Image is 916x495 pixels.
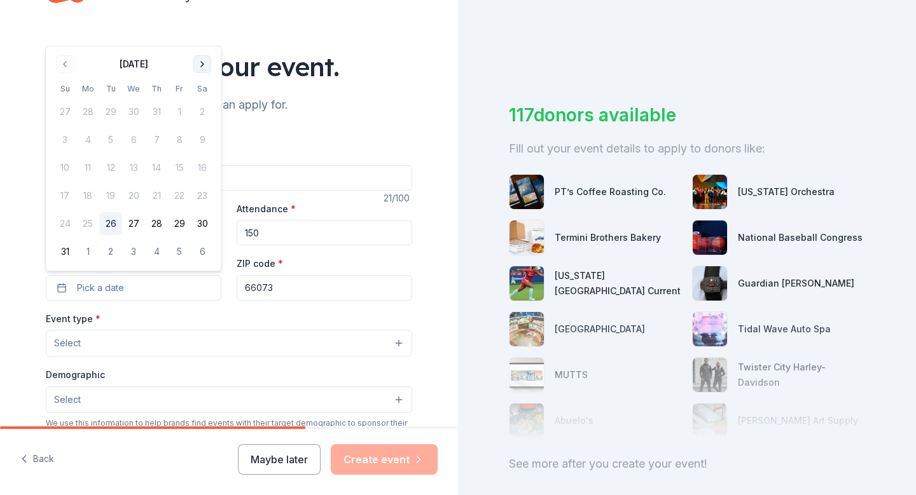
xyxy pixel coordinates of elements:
div: 21 /100 [384,191,412,206]
img: photo for Guardian Angel Device [693,266,727,301]
label: Demographic [46,369,105,381]
span: Select [54,392,81,407]
button: 31 [53,240,76,263]
div: [US_STATE][GEOGRAPHIC_DATA] Current [555,268,682,299]
button: Back [20,446,54,473]
span: Select [54,336,81,351]
button: 30 [191,212,214,235]
div: [DATE] [120,57,148,72]
label: Event type [46,313,101,325]
button: 1 [76,240,99,263]
button: 26 [99,212,122,235]
th: Tuesday [99,82,122,95]
th: Monday [76,82,99,95]
button: 28 [145,212,168,235]
button: 27 [122,212,145,235]
button: Pick a date [46,275,221,301]
button: Select [46,386,412,413]
div: Termini Brothers Bakery [555,230,661,245]
button: Go to previous month [56,55,74,73]
button: 29 [168,212,191,235]
button: 3 [122,240,145,263]
img: photo for PT’s Coffee Roasting Co. [510,175,544,209]
button: 4 [145,240,168,263]
th: Thursday [145,82,168,95]
div: [US_STATE] Orchestra [738,184,835,200]
span: Pick a date [77,280,124,295]
button: 5 [168,240,191,263]
img: photo for Minnesota Orchestra [693,175,727,209]
div: 117 donors available [509,102,865,128]
div: We'll find in-kind donations you can apply for. [46,95,412,115]
img: photo for National Baseball Congress [693,220,727,255]
button: Maybe later [238,444,321,475]
input: Spring Fundraiser [46,165,412,191]
button: Select [46,330,412,356]
button: Go to next month [193,55,211,73]
label: ZIP code [237,257,283,270]
th: Friday [168,82,191,95]
div: We use this information to help brands find events with their target demographic to sponsor their... [46,418,412,438]
input: 12345 (U.S. only) [237,275,412,301]
div: National Baseball Congress [738,230,863,245]
div: Fill out your event details to apply to donors like: [509,139,865,159]
div: See more after you create your event! [509,454,865,474]
div: PT’s Coffee Roasting Co. [555,184,666,200]
button: 6 [191,240,214,263]
th: Saturday [191,82,214,95]
button: 2 [99,240,122,263]
label: Attendance [237,203,296,215]
div: Tell us about your event. [46,49,412,85]
th: Wednesday [122,82,145,95]
img: photo for Kansas City Current [510,266,544,301]
th: Sunday [53,82,76,95]
input: 20 [237,220,412,245]
img: photo for Termini Brothers Bakery [510,220,544,255]
div: Guardian [PERSON_NAME] [738,276,854,291]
